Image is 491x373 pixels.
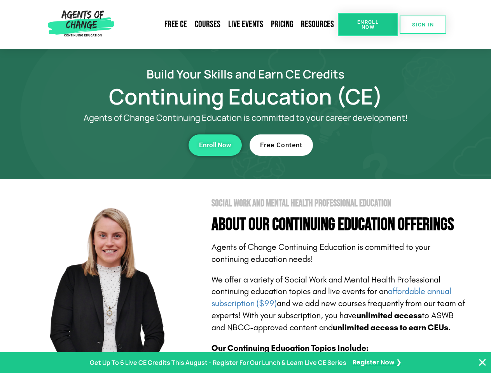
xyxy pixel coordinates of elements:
[353,357,401,368] a: Register Now ❯
[90,357,346,368] p: Get Up To 6 Live CE Credits This August - Register For Our Lunch & Learn Live CE Series
[211,199,467,208] h2: Social Work and Mental Health Professional Education
[478,358,487,367] button: Close Banner
[211,216,467,234] h4: About Our Continuing Education Offerings
[199,142,231,148] span: Enroll Now
[211,242,430,264] span: Agents of Change Continuing Education is committed to your continuing education needs!
[189,134,242,156] a: Enroll Now
[224,16,267,33] a: Live Events
[55,113,436,123] p: Agents of Change Continuing Education is committed to your career development!
[211,343,369,353] b: Our Continuing Education Topics Include:
[260,142,302,148] span: Free Content
[250,134,313,156] a: Free Content
[356,310,422,321] b: unlimited access
[338,13,398,36] a: Enroll Now
[117,16,338,33] nav: Menu
[400,16,446,34] a: SIGN IN
[350,19,386,30] span: Enroll Now
[24,68,467,80] h2: Build Your Skills and Earn CE Credits
[412,22,434,27] span: SIGN IN
[333,322,451,333] b: unlimited access to earn CEUs.
[267,16,297,33] a: Pricing
[161,16,191,33] a: Free CE
[297,16,338,33] a: Resources
[24,87,467,105] h1: Continuing Education (CE)
[211,274,467,334] p: We offer a variety of Social Work and Mental Health Professional continuing education topics and ...
[191,16,224,33] a: Courses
